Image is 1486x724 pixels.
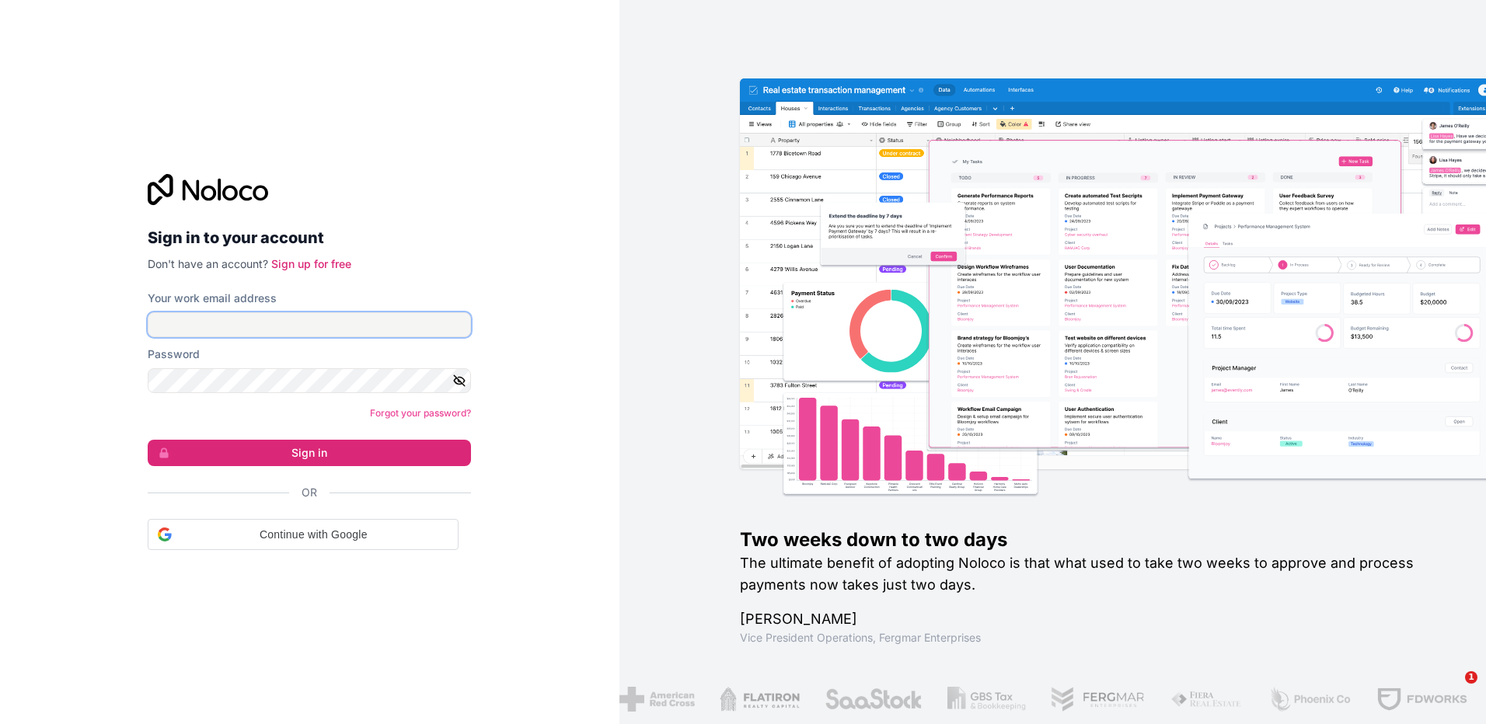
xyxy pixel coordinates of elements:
input: Email address [148,312,471,337]
button: Sign in [148,440,471,466]
h1: Vice President Operations , Fergmar Enterprises [740,630,1436,646]
img: /assets/american-red-cross-BAupjrZR.png [619,687,695,712]
img: /assets/fiera-fwj2N5v4.png [1170,687,1244,712]
img: /assets/phoenix-BREaitsQ.png [1268,687,1352,712]
h2: The ultimate benefit of adopting Noloco is that what used to take two weeks to approve and proces... [740,552,1436,596]
label: Password [148,346,200,362]
img: /assets/flatiron-C8eUkumj.png [720,687,801,712]
span: Continue with Google [178,527,448,543]
div: Continue with Google [148,519,459,550]
span: Don't have an account? [148,257,268,270]
h1: [PERSON_NAME] [740,608,1436,630]
a: Forgot your password? [370,407,471,419]
h1: Two weeks down to two days [740,527,1436,552]
h2: Sign in to your account [148,224,471,252]
img: /assets/saastock-C6Zbiodz.png [825,687,923,712]
img: /assets/gbstax-C-GtDUiK.png [947,687,1027,712]
iframe: Intercom live chat [1433,671,1470,708]
img: /assets/fergmar-CudnrXN5.png [1051,687,1146,712]
input: Password [148,368,471,393]
img: /assets/fdworks-Bi04fVtw.png [1376,687,1467,712]
span: Or [302,485,317,500]
a: Sign up for free [271,257,351,270]
label: Your work email address [148,291,277,306]
span: 1 [1465,671,1477,684]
